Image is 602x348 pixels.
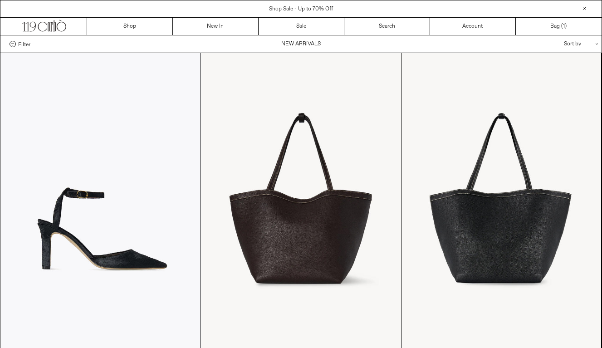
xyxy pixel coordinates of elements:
a: Sale [259,18,344,35]
div: Sort by [511,35,592,53]
span: ) [563,22,567,30]
a: Search [344,18,430,35]
a: Shop Sale - Up to 70% Off [269,5,333,13]
span: Filter [18,41,30,47]
a: Account [430,18,516,35]
a: New In [173,18,259,35]
a: Shop [87,18,173,35]
a: Bag () [516,18,602,35]
span: 1 [563,23,565,30]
